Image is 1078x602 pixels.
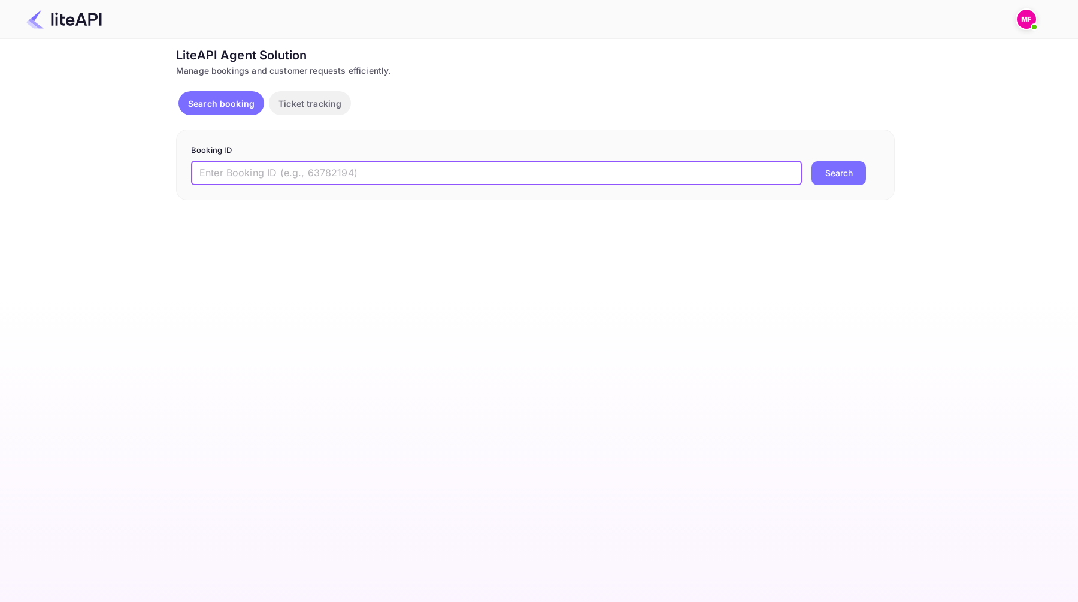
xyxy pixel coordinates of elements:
img: LiteAPI Logo [26,10,102,29]
p: Search booking [188,97,255,110]
input: Enter Booking ID (e.g., 63782194) [191,161,802,185]
button: Search [811,161,866,185]
p: Booking ID [191,145,880,156]
div: Manage bookings and customer requests efficiently. [176,64,895,77]
p: Ticket tracking [278,97,341,110]
div: LiteAPI Agent Solution [176,46,895,64]
img: Matt F [1017,10,1036,29]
